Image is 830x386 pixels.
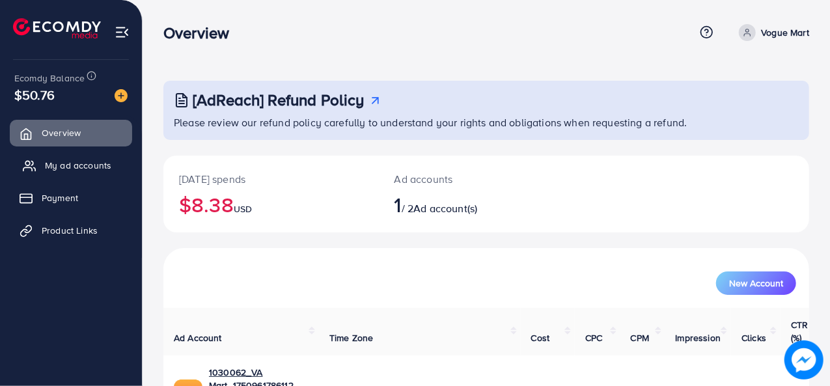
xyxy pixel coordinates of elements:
p: Please review our refund policy carefully to understand your rights and obligations when requesti... [174,115,801,130]
a: Overview [10,120,132,146]
img: image [115,89,128,102]
span: USD [234,202,252,215]
p: [DATE] spends [179,171,363,187]
a: Product Links [10,217,132,243]
span: Ad Account [174,331,222,344]
span: Payment [42,191,78,204]
img: image [784,340,823,379]
h3: [AdReach] Refund Policy [193,90,365,109]
span: 1 [394,189,402,219]
span: CPM [631,331,649,344]
span: Ad account(s) [413,201,477,215]
span: My ad accounts [45,159,111,172]
a: Vogue Mart [734,24,809,41]
p: Vogue Mart [761,25,809,40]
span: New Account [729,279,783,288]
a: Payment [10,185,132,211]
button: New Account [716,271,796,295]
span: Overview [42,126,81,139]
span: Product Links [42,224,98,237]
img: menu [115,25,130,40]
span: Impression [676,331,721,344]
img: logo [13,18,101,38]
span: Ecomdy Balance [14,72,85,85]
span: Clicks [741,331,766,344]
a: My ad accounts [10,152,132,178]
span: CPC [585,331,602,344]
span: Time Zone [329,331,373,344]
h2: $8.38 [179,192,363,217]
span: CTR (%) [791,318,808,344]
h3: Overview [163,23,240,42]
p: Ad accounts [394,171,525,187]
span: $50.76 [14,85,55,104]
span: Cost [531,331,550,344]
h2: / 2 [394,192,525,217]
